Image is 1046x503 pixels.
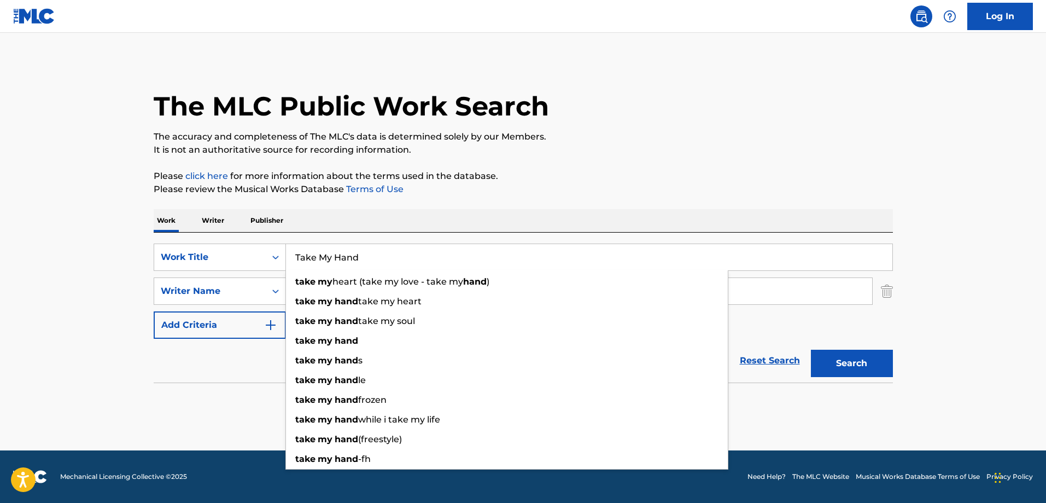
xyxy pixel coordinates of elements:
span: while i take my life [358,414,440,425]
strong: hand [335,454,358,464]
button: Add Criteria [154,311,286,339]
div: Work Title [161,251,259,264]
p: Publisher [247,209,287,232]
strong: hand [335,336,358,346]
span: frozen [358,395,387,405]
strong: take [295,355,315,366]
strong: my [318,336,332,346]
strong: hand [335,434,358,444]
p: Writer [198,209,227,232]
span: ) [487,276,489,287]
strong: take [295,316,315,326]
span: take my soul [358,316,415,326]
h1: The MLC Public Work Search [154,90,549,123]
span: le [358,375,366,385]
strong: my [318,355,332,366]
span: (freestyle) [358,434,402,444]
strong: hand [463,276,487,287]
strong: my [318,296,332,307]
strong: hand [335,316,358,326]
strong: hand [335,414,358,425]
img: logo [13,470,47,483]
strong: my [318,276,332,287]
strong: take [295,276,315,287]
a: Need Help? [747,472,786,482]
a: The MLC Website [792,472,849,482]
strong: take [295,336,315,346]
strong: take [295,454,315,464]
img: help [943,10,956,23]
img: 9d2ae6d4665cec9f34b9.svg [264,319,277,332]
a: Privacy Policy [986,472,1033,482]
span: s [358,355,363,366]
img: Delete Criterion [881,277,893,305]
p: Please for more information about the terms used in the database. [154,170,893,183]
p: Work [154,209,179,232]
span: -fh [358,454,371,464]
strong: take [295,296,315,307]
div: Drag [995,461,1001,494]
p: It is not an authoritative source for recording information. [154,143,893,157]
span: take my heart [358,296,422,307]
div: Writer Name [161,285,259,298]
a: click here [185,171,228,181]
strong: take [295,434,315,444]
span: Mechanical Licensing Collective © 2025 [60,472,187,482]
strong: hand [335,395,358,405]
strong: my [318,454,332,464]
img: MLC Logo [13,8,55,24]
strong: my [318,375,332,385]
a: Musical Works Database Terms of Use [856,472,980,482]
p: The accuracy and completeness of The MLC's data is determined solely by our Members. [154,130,893,143]
strong: take [295,375,315,385]
a: Terms of Use [344,184,404,194]
a: Public Search [910,5,932,27]
strong: hand [335,355,358,366]
strong: hand [335,375,358,385]
form: Search Form [154,244,893,383]
strong: my [318,316,332,326]
strong: my [318,434,332,444]
span: heart (take my love - take my [332,276,463,287]
img: search [915,10,928,23]
strong: take [295,414,315,425]
button: Search [811,350,893,377]
a: Reset Search [734,349,805,373]
strong: hand [335,296,358,307]
p: Please review the Musical Works Database [154,183,893,196]
strong: my [318,395,332,405]
iframe: Chat Widget [991,450,1046,503]
strong: my [318,414,332,425]
div: Help [939,5,961,27]
strong: take [295,395,315,405]
a: Log In [967,3,1033,30]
